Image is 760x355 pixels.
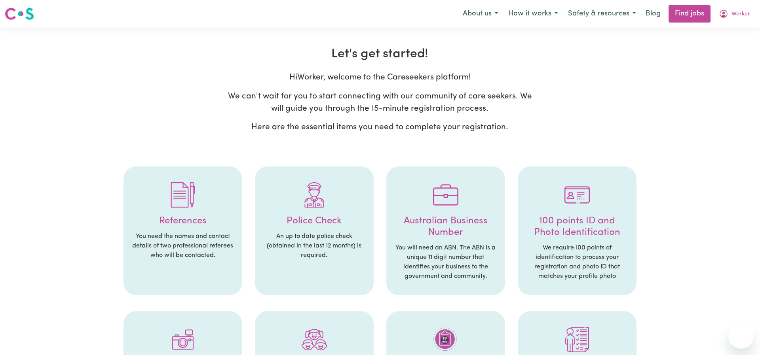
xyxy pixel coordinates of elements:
[5,5,34,23] a: Careseekers logo
[714,6,755,22] button: My Account
[526,215,629,238] h4: 100 points ID and Photo Identification
[394,243,497,281] p: You will need an ABN. The ABN is a unique 11 digit number that identifies your business to the go...
[263,215,366,227] h4: Police Check
[226,90,534,115] p: We can't wait for you to start connecting with our community of care seekers. We will guide you t...
[728,323,754,349] iframe: Button to launch messaging window
[669,5,711,23] a: Find jobs
[5,7,34,21] img: Careseekers logo
[131,232,234,260] p: You need the names and contact details of two professional referees who will be contacted.
[263,232,366,260] p: An up to date police check (obtained in the last 12 months) is required.
[731,10,750,19] span: Worker
[131,215,234,227] h4: References
[226,121,534,133] p: Here are the essential items you need to complete your registration.
[641,5,665,23] a: Blog
[503,6,563,22] button: How it works
[526,243,629,281] p: We require 100 points of identification to process your registration and photo ID that matches yo...
[563,6,641,22] button: Safety & resources
[226,71,534,83] p: Hi Worker , welcome to the Careseekers platform!
[458,6,503,22] button: About us
[394,215,497,238] h4: Australian Business Number
[68,47,692,62] h2: Let's get started!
